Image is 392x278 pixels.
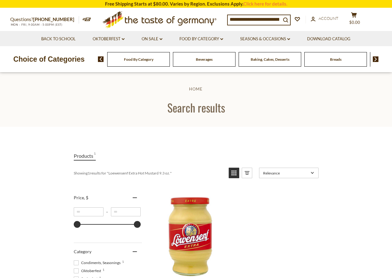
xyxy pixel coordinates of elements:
[19,100,373,114] h1: Search results
[259,168,319,178] a: Sort options
[229,168,239,178] a: View grid mode
[41,36,76,42] a: Back to School
[98,56,104,62] img: previous arrow
[74,195,88,200] span: Price
[74,268,103,274] span: Oktoberfest
[74,168,224,178] div: Showing results for " "
[10,15,79,24] p: Questions?
[319,16,338,21] span: Account
[104,210,111,214] span: –
[345,12,363,28] button: $0.00
[84,195,88,200] span: , $
[189,86,203,91] a: Home
[349,20,360,25] span: $0.00
[124,57,153,62] a: Food By Category
[88,171,90,175] b: 1
[311,15,338,22] a: Account
[142,36,162,42] a: On Sale
[243,1,287,7] a: Click here for details.
[196,57,213,62] a: Beverages
[251,57,289,62] a: Baking, Cakes, Desserts
[330,57,341,62] a: Breads
[74,260,122,266] span: Condiments, Seasonings
[307,36,350,42] a: Download Catalog
[74,207,104,216] input: Minimum value
[150,195,232,277] img: Lowensenf Extra Hot Mustard
[240,36,290,42] a: Seasons & Occasions
[33,16,74,22] a: [PHONE_NUMBER]
[93,36,125,42] a: Oktoberfest
[74,152,96,161] a: View Products Tab
[179,36,223,42] a: Food By Category
[111,207,141,216] input: Maximum value
[10,23,63,26] span: MON - FRI, 9:00AM - 5:00PM (EST)
[242,168,252,178] a: View list mode
[94,152,96,160] span: 1
[263,171,309,175] span: Relevance
[74,249,91,254] span: Category
[103,268,104,271] span: 1
[122,260,124,263] span: 1
[373,56,379,62] img: next arrow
